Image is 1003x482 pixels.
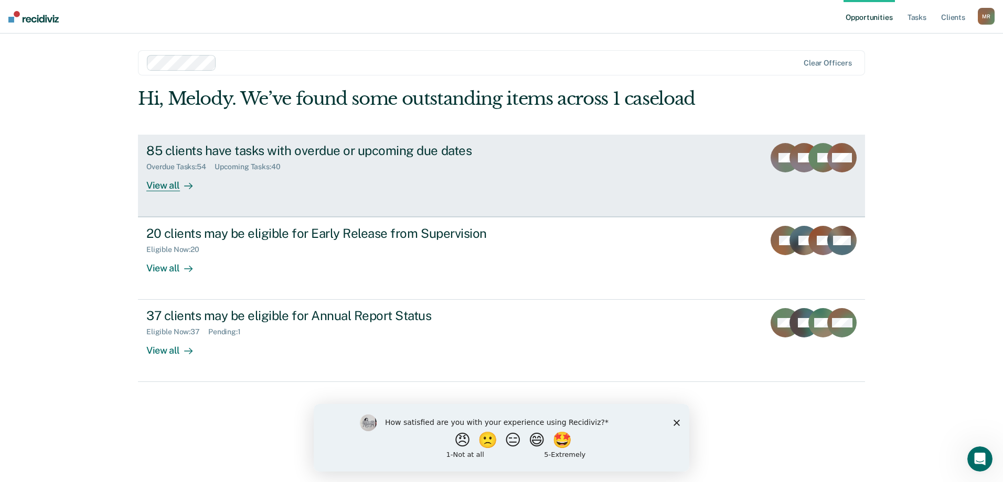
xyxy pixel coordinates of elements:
[146,245,208,254] div: Eligible Now : 20
[215,162,289,171] div: Upcoming Tasks : 40
[146,162,215,171] div: Overdue Tasks : 54
[146,254,205,275] div: View all
[138,217,865,300] a: 20 clients may be eligible for Early Release from SupervisionEligible Now:20View all
[146,226,515,241] div: 20 clients may be eligible for Early Release from Supervision
[146,143,515,158] div: 85 clients have tasks with overdue or upcoming due dates
[146,327,208,336] div: Eligible Now : 37
[138,300,865,382] a: 37 clients may be eligible for Annual Report StatusEligible Now:37Pending:1View all
[208,327,249,336] div: Pending : 1
[8,11,59,23] img: Recidiviz
[146,171,205,191] div: View all
[314,404,689,472] iframe: Survey by Kim from Recidiviz
[146,308,515,323] div: 37 clients may be eligible for Annual Report Status
[804,59,852,68] div: Clear officers
[978,8,995,25] div: M R
[978,8,995,25] button: MR
[967,446,993,472] iframe: Intercom live chat
[146,336,205,357] div: View all
[138,88,720,109] div: Hi, Melody. We’ve found some outstanding items across 1 caseload
[138,135,865,217] a: 85 clients have tasks with overdue or upcoming due datesOverdue Tasks:54Upcoming Tasks:40View all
